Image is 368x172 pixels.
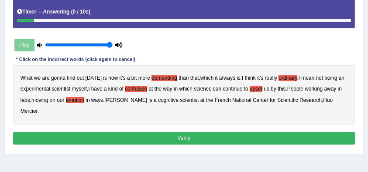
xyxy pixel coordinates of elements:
b: Huo [323,97,333,103]
b: is [148,97,152,103]
b: science [194,86,211,92]
b: not [316,75,323,81]
b: by [271,86,276,92]
b: French [215,97,231,103]
b: in [174,86,178,92]
b: demanding [151,75,177,81]
b: out [77,75,84,81]
b: cognitive [158,97,179,103]
b: mean [301,75,314,81]
b: in [86,97,89,103]
b: our [57,97,64,103]
b: People [287,86,303,92]
b: that [190,75,199,81]
b: myself [72,86,86,92]
b: emotion [66,97,84,103]
b: gonna [51,75,65,81]
b: confusion [125,86,147,92]
b: ( [71,9,73,15]
b: bit [131,75,137,81]
b: is [103,75,107,81]
div: , . . , , . , . , . [13,65,355,124]
b: scientist [52,86,70,92]
b: a [104,86,107,92]
b: 0 / 10s [73,9,89,15]
b: can [213,86,221,92]
b: are [42,75,49,81]
b: which [179,86,193,92]
b: more [138,75,150,81]
b: really [265,75,277,81]
b: how [108,75,118,81]
b: ways [91,97,103,103]
b: ordinary [279,75,297,81]
b: us [264,86,269,92]
button: Verify [13,132,355,145]
b: National [232,97,251,103]
b: [DATE] [86,75,102,81]
b: we [34,75,41,81]
b: which [200,75,213,81]
b: labs [21,97,30,103]
b: a [154,97,157,103]
b: the [206,97,213,103]
b: aIways [219,75,235,81]
b: find [67,75,75,81]
b: at [200,97,205,103]
div: * Click on the incorrect words (click again to cancel) [13,56,138,64]
b: way [163,86,172,92]
b: Scientific [277,97,298,103]
b: being [324,75,337,81]
b: on [50,97,55,103]
b: away [324,86,337,92]
b: is [237,75,241,81]
b: ) [89,9,90,15]
b: this [278,86,286,92]
b: continue [223,86,242,92]
b: have [91,86,103,92]
b: working [305,86,323,92]
b: moving [31,97,48,103]
b: experimental [21,86,50,92]
b: think [245,75,256,81]
h5: Timer — [17,9,90,15]
b: What [21,75,33,81]
b: it's [257,75,263,81]
b: Mercier [21,108,38,114]
b: than [179,75,189,81]
b: an [339,75,344,81]
b: to [244,86,248,92]
b: Answering [43,9,70,15]
b: at [148,86,153,92]
b: I [88,86,89,92]
b: Center [253,97,268,103]
b: a [127,75,130,81]
b: upset [250,86,262,92]
b: [PERSON_NAME] [104,97,147,103]
b: kind [108,86,118,92]
b: it's [119,75,125,81]
b: I [242,75,243,81]
b: of [119,86,124,92]
b: it [215,75,218,81]
b: in [338,86,342,92]
b: Research [299,97,322,103]
b: the [155,86,162,92]
b: for [270,97,276,103]
b: scientist [180,97,199,103]
b: I [299,75,300,81]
